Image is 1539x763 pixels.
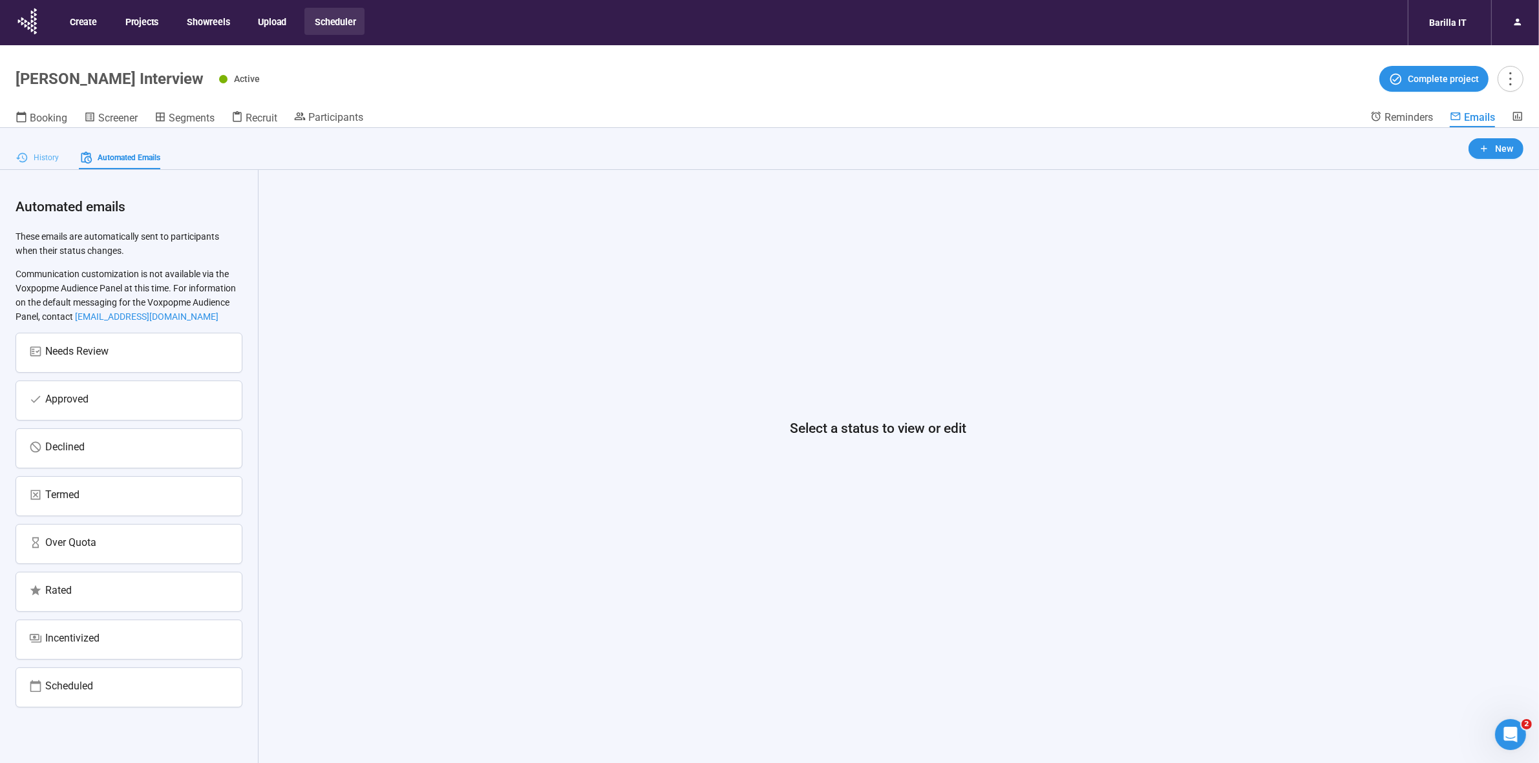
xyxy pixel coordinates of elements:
[16,110,67,127] a: Booking
[1450,110,1495,127] a: Emails
[1498,66,1523,92] button: more
[45,343,109,362] div: Needs Review
[1385,111,1433,123] span: Reminders
[45,630,100,649] div: Incentivized
[248,8,295,35] button: Upload
[1469,138,1523,159] button: New
[294,110,363,126] a: Participants
[98,112,138,124] span: Screener
[169,112,215,124] span: Segments
[1379,66,1489,92] button: Complete project
[16,70,204,88] h1: [PERSON_NAME] Interview
[154,110,215,127] a: Segments
[234,74,260,84] span: Active
[16,229,242,258] p: These emails are automatically sent to participants when their status changes.
[1495,719,1526,750] iframe: Intercom live chat
[790,418,966,439] h1: Select a status to view or edit
[1408,72,1479,86] span: Complete project
[34,152,59,164] span: History
[246,112,277,124] span: Recruit
[45,486,80,505] div: Termed
[45,678,93,696] div: Scheduled
[84,110,138,127] a: Screener
[231,110,277,127] a: Recruit
[1495,141,1513,156] span: New
[1370,110,1433,126] a: Reminders
[16,196,242,218] h1: Automated emails
[45,439,85,457] div: Declined
[308,111,363,123] span: Participants
[45,534,96,553] div: Over Quota
[45,391,89,410] div: Approved
[176,8,239,35] button: Showreels
[75,311,218,322] a: [EMAIL_ADDRESS][DOMAIN_NAME]
[1421,10,1474,35] div: Barilla IT
[115,8,167,35] button: Projects
[98,152,160,164] span: Automated Emails
[16,267,242,324] p: Communication customization is not available via the Voxpopme Audience Panel at this time. For in...
[45,582,72,601] div: Rated
[304,8,365,35] button: Scheduler
[1502,70,1519,87] span: more
[59,8,106,35] button: Create
[30,112,67,124] span: Booking
[1522,719,1532,729] span: 2
[1464,111,1495,123] span: Emails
